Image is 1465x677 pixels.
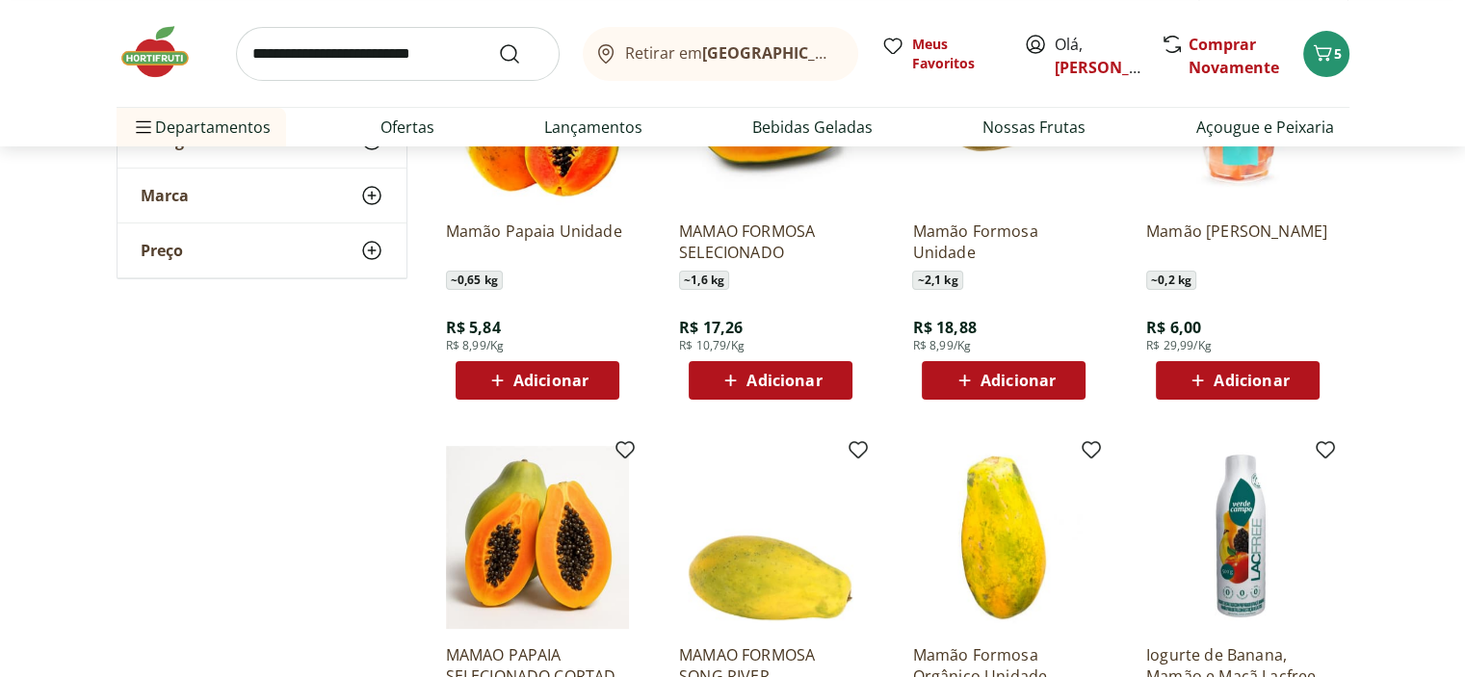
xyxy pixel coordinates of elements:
[881,35,1001,73] a: Meus Favoritos
[583,27,858,81] button: Retirar em[GEOGRAPHIC_DATA]/[GEOGRAPHIC_DATA]
[118,223,406,277] button: Preço
[446,338,505,353] span: R$ 8,99/Kg
[679,446,862,629] img: MAMAO FORMOSA SONG RIVER
[679,317,743,338] span: R$ 17,26
[380,116,434,139] a: Ofertas
[1303,31,1349,77] button: Carrinho
[752,116,873,139] a: Bebidas Geladas
[1146,446,1329,629] img: Iogurte de Banana, Mamão e Maçã Lacfree Verde Campo 500g
[446,317,501,338] span: R$ 5,84
[981,373,1056,388] span: Adicionar
[544,116,642,139] a: Lançamentos
[141,241,183,260] span: Preço
[1334,44,1342,63] span: 5
[1189,34,1279,78] a: Comprar Novamente
[513,373,589,388] span: Adicionar
[679,221,862,263] a: MAMAO FORMOSA SELECIONADO
[117,23,213,81] img: Hortifruti
[1146,221,1329,263] a: Mamão [PERSON_NAME]
[1055,33,1140,79] span: Olá,
[1156,361,1320,400] button: Adicionar
[446,446,629,629] img: MAMAO PAPAIA SELECIONADO CORTADO KG
[1146,338,1212,353] span: R$ 29,99/Kg
[912,446,1095,629] img: Mamão Formosa Orgânico Unidade
[912,271,962,290] span: ~ 2,1 kg
[1146,271,1196,290] span: ~ 0,2 kg
[236,27,560,81] input: search
[625,44,838,62] span: Retirar em
[679,338,745,353] span: R$ 10,79/Kg
[498,42,544,65] button: Submit Search
[982,116,1086,139] a: Nossas Frutas
[118,169,406,222] button: Marca
[1055,57,1180,78] a: [PERSON_NAME]
[132,104,271,150] span: Departamentos
[141,186,189,205] span: Marca
[702,42,1027,64] b: [GEOGRAPHIC_DATA]/[GEOGRAPHIC_DATA]
[1195,116,1333,139] a: Açougue e Peixaria
[912,221,1095,263] a: Mamão Formosa Unidade
[132,104,155,150] button: Menu
[912,338,971,353] span: R$ 8,99/Kg
[1146,317,1201,338] span: R$ 6,00
[912,35,1001,73] span: Meus Favoritos
[446,221,629,263] a: Mamão Papaia Unidade
[456,361,619,400] button: Adicionar
[446,271,503,290] span: ~ 0,65 kg
[922,361,1086,400] button: Adicionar
[679,271,729,290] span: ~ 1,6 kg
[1214,373,1289,388] span: Adicionar
[746,373,822,388] span: Adicionar
[912,317,976,338] span: R$ 18,88
[689,361,852,400] button: Adicionar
